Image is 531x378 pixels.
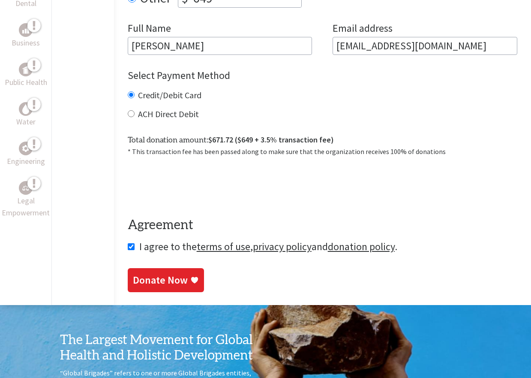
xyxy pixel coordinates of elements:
div: Donate Now [133,273,188,287]
a: WaterWater [16,102,36,128]
img: Business [22,27,29,33]
div: Business [19,23,33,37]
div: Public Health [19,63,33,76]
h3: The Largest Movement for Global Health and Holistic Development [60,333,266,363]
span: $671.72 ($649 + 3.5% transaction fee) [208,135,334,145]
p: Business [12,37,40,49]
p: Engineering [7,155,45,167]
div: Water [19,102,33,116]
a: privacy policy [253,240,312,253]
a: Public HealthPublic Health [5,63,47,88]
a: BusinessBusiness [12,23,40,49]
div: Engineering [19,142,33,155]
label: Full Name [128,21,171,37]
iframe: reCAPTCHA [128,167,258,200]
div: Legal Empowerment [19,181,33,195]
label: ACH Direct Debit [138,109,199,119]
h4: Agreement [128,218,517,233]
p: Legal Empowerment [2,195,50,219]
input: Your Email [333,37,517,55]
h4: Select Payment Method [128,69,517,82]
img: Engineering [22,145,29,152]
img: Water [22,104,29,114]
span: I agree to the , and . [139,240,397,253]
label: Total donation amount: [128,134,334,146]
a: donation policy [328,240,395,253]
input: Enter Full Name [128,37,312,55]
a: EngineeringEngineering [7,142,45,167]
p: Water [16,116,36,128]
p: Public Health [5,76,47,88]
img: Public Health [22,65,29,74]
a: Legal EmpowermentLegal Empowerment [2,181,50,219]
label: Email address [333,21,393,37]
p: * This transaction fee has been passed along to make sure that the organization receives 100% of ... [128,146,517,157]
img: Legal Empowerment [22,185,29,191]
a: terms of use [197,240,250,253]
label: Credit/Debit Card [138,90,201,100]
a: Donate Now [128,268,204,292]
